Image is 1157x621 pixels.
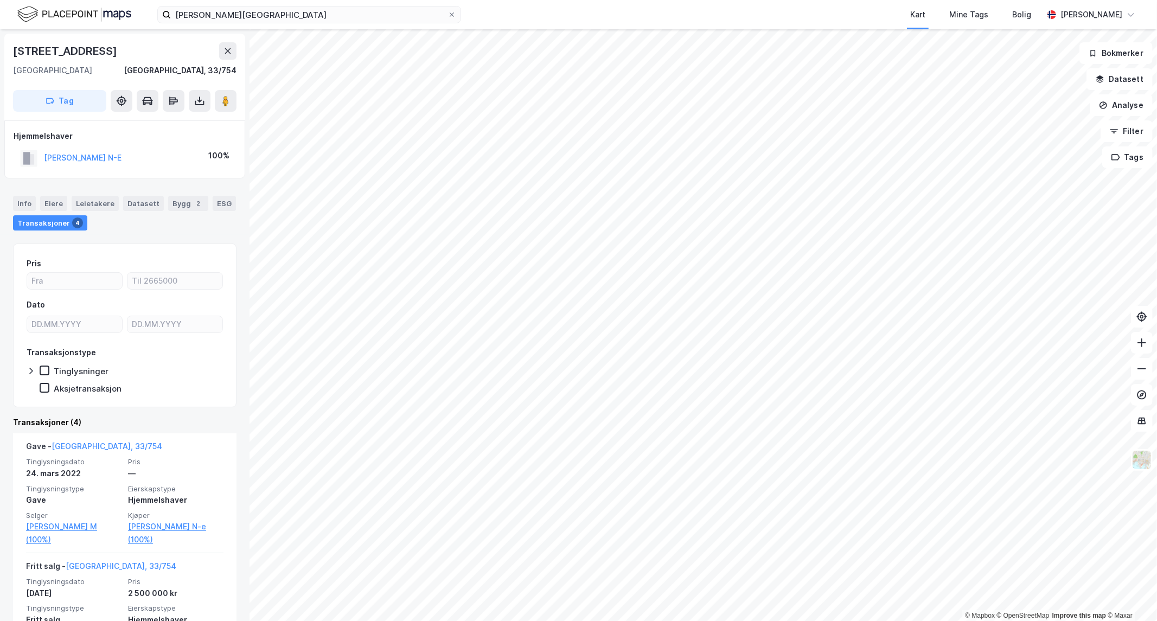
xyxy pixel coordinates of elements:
button: Tag [13,90,106,112]
a: Mapbox [965,612,995,619]
a: OpenStreetMap [997,612,1050,619]
div: Dato [27,298,45,311]
div: [STREET_ADDRESS] [13,42,119,60]
div: Kontrollprogram for chat [1103,569,1157,621]
div: Gave [26,494,122,507]
div: Pris [27,257,41,270]
div: Gave - [26,440,162,457]
div: Bolig [1012,8,1031,21]
img: Z [1132,450,1152,470]
div: Transaksjoner (4) [13,416,236,429]
span: Tinglysningsdato [26,457,122,466]
input: Søk på adresse, matrikkel, gårdeiere, leietakere eller personer [171,7,448,23]
div: Transaksjonstype [27,346,96,359]
button: Datasett [1086,68,1153,90]
button: Tags [1102,146,1153,168]
input: Fra [27,273,122,289]
input: DD.MM.YYYY [27,316,122,332]
div: Aksjetransaksjon [54,383,122,394]
div: ESG [213,196,236,211]
span: Eierskapstype [128,604,223,613]
span: Tinglysningsdato [26,577,122,586]
div: [GEOGRAPHIC_DATA], 33/754 [124,64,236,77]
div: Hjemmelshaver [14,130,236,143]
div: [DATE] [26,587,122,600]
div: 2 500 000 kr [128,587,223,600]
div: — [128,467,223,480]
span: Pris [128,577,223,586]
div: 2 [193,198,204,209]
a: [GEOGRAPHIC_DATA], 33/754 [66,561,176,571]
div: Fritt salg - [26,560,176,577]
span: Eierskapstype [128,484,223,494]
span: Pris [128,457,223,466]
a: [PERSON_NAME] N-e (100%) [128,520,223,546]
div: Info [13,196,36,211]
span: Kjøper [128,511,223,520]
div: 100% [208,149,229,162]
a: [PERSON_NAME] M (100%) [26,520,122,546]
div: Datasett [123,196,164,211]
span: Selger [26,511,122,520]
div: Mine Tags [949,8,988,21]
button: Analyse [1090,94,1153,116]
span: Tinglysningstype [26,484,122,494]
div: Transaksjoner [13,215,87,231]
button: Filter [1101,120,1153,142]
div: Eiere [40,196,67,211]
div: Kart [910,8,925,21]
iframe: Chat Widget [1103,569,1157,621]
img: logo.f888ab2527a4732fd821a326f86c7f29.svg [17,5,131,24]
div: 4 [72,217,83,228]
div: 24. mars 2022 [26,467,122,480]
a: Improve this map [1052,612,1106,619]
button: Bokmerker [1079,42,1153,64]
div: Bygg [168,196,208,211]
div: Hjemmelshaver [128,494,223,507]
div: Leietakere [72,196,119,211]
div: Tinglysninger [54,366,108,376]
div: [GEOGRAPHIC_DATA] [13,64,92,77]
a: [GEOGRAPHIC_DATA], 33/754 [52,441,162,451]
div: [PERSON_NAME] [1060,8,1122,21]
span: Tinglysningstype [26,604,122,613]
input: Til 2665000 [127,273,222,289]
input: DD.MM.YYYY [127,316,222,332]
